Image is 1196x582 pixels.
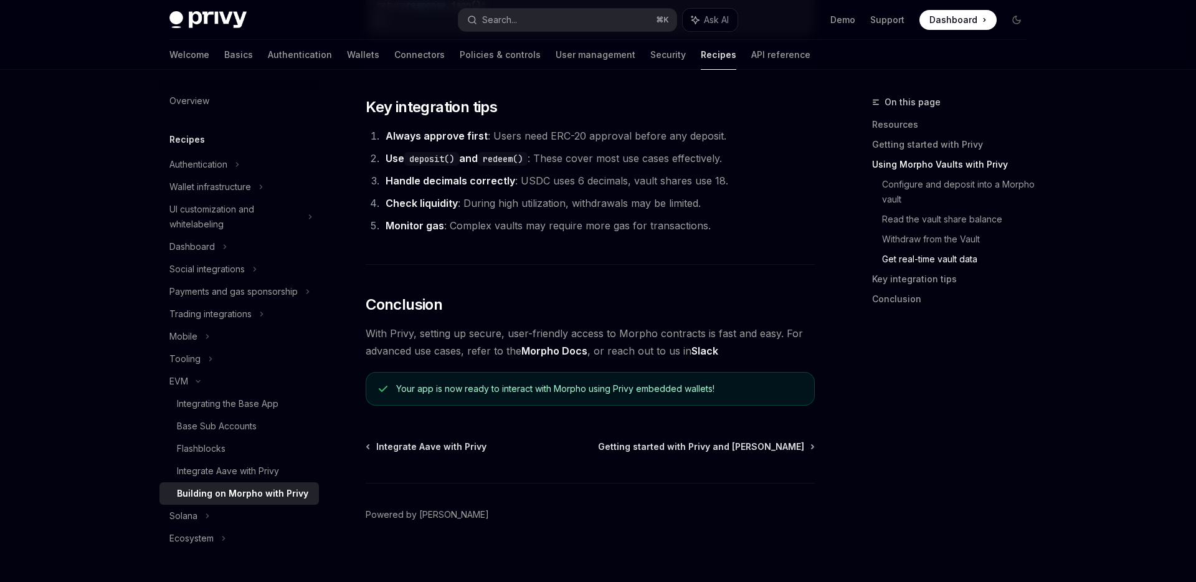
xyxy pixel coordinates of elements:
a: Get real-time vault data [882,249,1037,269]
a: Dashboard [919,10,997,30]
div: Integrating the Base App [177,396,278,411]
a: Policies & controls [460,40,541,70]
span: Ask AI [704,14,729,26]
li: : These cover most use cases effectively. [382,150,815,167]
a: Resources [872,115,1037,135]
span: Getting started with Privy and [PERSON_NAME] [598,441,804,453]
li: : Complex vaults may require more gas for transactions. [382,217,815,234]
a: Getting started with Privy and [PERSON_NAME] [598,441,814,453]
button: Ask AI [683,9,738,31]
a: Basics [224,40,253,70]
a: Key integration tips [872,269,1037,289]
li: : During high utilization, withdrawals may be limited. [382,194,815,212]
a: Slack [691,345,718,358]
img: dark logo [169,11,247,29]
div: Tooling [169,351,201,366]
span: With Privy, setting up secure, user-friendly access to Morpho contracts is fast and easy. For adv... [366,325,815,360]
strong: Handle decimals correctly [386,174,515,187]
a: Integrate Aave with Privy [367,441,486,453]
div: Ecosystem [169,531,214,546]
span: Integrate Aave with Privy [376,441,486,453]
a: Integrating the Base App [159,393,319,415]
div: Wallet infrastructure [169,179,251,194]
div: Dashboard [169,239,215,254]
a: Configure and deposit into a Morpho vault [882,174,1037,209]
strong: Check liquidity [386,197,458,209]
div: Authentication [169,157,227,172]
div: Base Sub Accounts [177,419,257,434]
div: EVM [169,374,188,389]
a: Base Sub Accounts [159,415,319,437]
svg: Check [379,384,387,394]
a: Flashblocks [159,437,319,460]
div: Integrate Aave with Privy [177,464,279,479]
div: Payments and gas sponsorship [169,284,298,299]
div: Overview [169,93,209,108]
div: UI customization and whitelabeling [169,202,300,232]
a: Integrate Aave with Privy [159,460,319,482]
a: Morpho Docs [521,345,587,358]
button: Search...⌘K [458,9,676,31]
div: Flashblocks [177,441,225,456]
div: Search... [482,12,517,27]
span: Key integration tips [366,97,497,117]
code: deposit() [404,152,459,166]
div: Social integrations [169,262,245,277]
li: : USDC uses 6 decimals, vault shares use 18. [382,172,815,189]
span: Dashboard [929,14,977,26]
div: Solana [169,508,197,523]
a: Withdraw from the Vault [882,229,1037,249]
button: Toggle dark mode [1007,10,1027,30]
a: Support [870,14,904,26]
li: : Users need ERC-20 approval before any deposit. [382,127,815,145]
h5: Recipes [169,132,205,147]
a: Using Morpho Vaults with Privy [872,155,1037,174]
a: User management [556,40,635,70]
a: Recipes [701,40,736,70]
a: Overview [159,90,319,112]
a: Building on Morpho with Privy [159,482,319,505]
div: Mobile [169,329,197,344]
a: Conclusion [872,289,1037,309]
div: Trading integrations [169,307,252,322]
a: API reference [751,40,810,70]
span: On this page [885,95,941,110]
a: Wallets [347,40,379,70]
a: Welcome [169,40,209,70]
span: ⌘ K [656,15,669,25]
a: Read the vault share balance [882,209,1037,229]
strong: Always approve first [386,130,488,142]
div: Building on Morpho with Privy [177,486,308,501]
a: Security [650,40,686,70]
code: redeem() [478,152,528,166]
span: Conclusion [366,295,442,315]
a: Demo [830,14,855,26]
a: Connectors [394,40,445,70]
strong: Monitor gas [386,219,444,232]
strong: Use and [386,152,528,165]
a: Authentication [268,40,332,70]
div: Your app is now ready to interact with Morpho using Privy embedded wallets! [396,383,802,395]
a: Getting started with Privy [872,135,1037,155]
a: Powered by [PERSON_NAME] [366,508,489,521]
